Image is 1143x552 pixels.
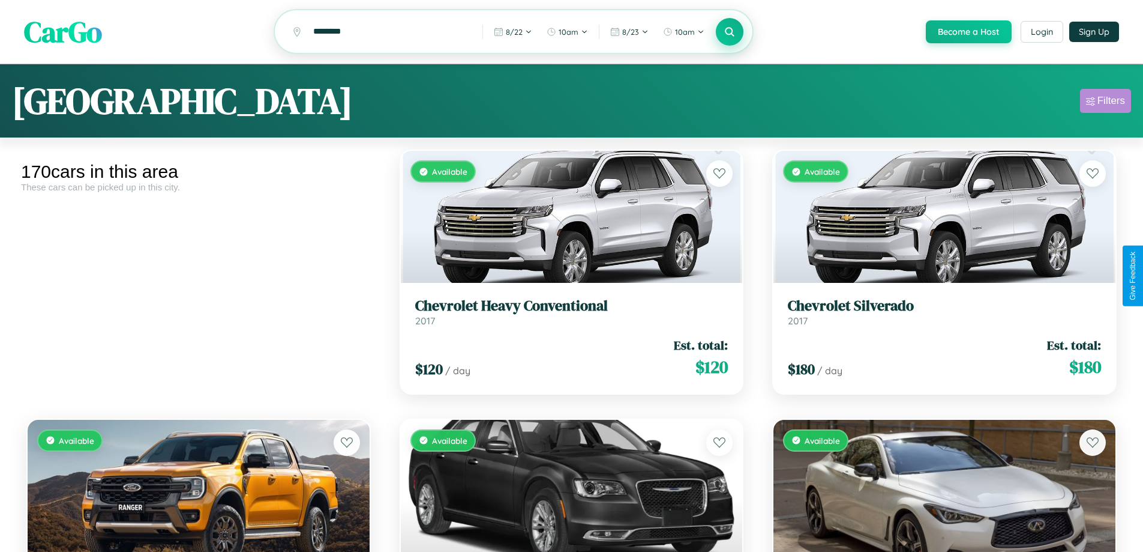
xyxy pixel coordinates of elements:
button: 8/22 [488,22,538,41]
span: Available [805,435,840,446]
button: Sign Up [1069,22,1119,42]
span: 10am [559,27,578,37]
span: 10am [675,27,695,37]
span: Est. total: [1047,336,1101,354]
h3: Chevrolet Silverado [788,297,1101,315]
span: Available [805,166,840,177]
span: / day [445,365,470,377]
div: Filters [1097,95,1125,107]
div: 170 cars in this area [21,162,376,182]
button: Become a Host [926,20,1012,43]
button: 10am [541,22,594,41]
div: Give Feedback [1129,252,1137,300]
button: 8/23 [604,22,655,41]
span: 8 / 22 [506,27,523,37]
a: Chevrolet Heavy Conventional2017 [415,297,728,327]
span: $ 180 [1069,355,1101,379]
span: Available [432,166,467,177]
span: Available [432,435,467,446]
a: Chevrolet Silverado2017 [788,297,1101,327]
span: 2017 [415,315,435,327]
button: Login [1021,21,1063,43]
h1: [GEOGRAPHIC_DATA] [12,76,353,126]
span: 8 / 23 [622,27,639,37]
span: $ 180 [788,359,815,379]
span: $ 120 [695,355,728,379]
span: CarGo [24,12,102,52]
span: $ 120 [415,359,443,379]
h3: Chevrolet Heavy Conventional [415,297,728,315]
button: Filters [1080,89,1131,113]
button: 10am [657,22,710,41]
span: 2017 [788,315,808,327]
span: / day [817,365,842,377]
span: Est. total: [674,336,728,354]
span: Available [59,435,94,446]
div: These cars can be picked up in this city. [21,182,376,192]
